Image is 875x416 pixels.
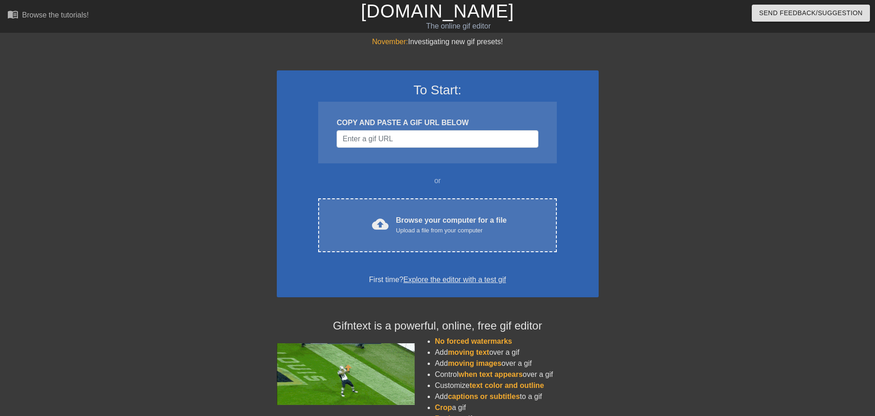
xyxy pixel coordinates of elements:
[7,9,89,23] a: Browse the tutorials!
[337,117,538,128] div: COPY AND PASTE A GIF URL BELOW
[435,380,599,391] li: Customize
[301,175,575,186] div: or
[759,7,863,19] span: Send Feedback/Suggestion
[296,21,620,32] div: The online gif editor
[361,1,514,21] a: [DOMAIN_NAME]
[7,9,18,20] span: menu_book
[277,36,599,47] div: Investigating new gif presets!
[396,226,507,235] div: Upload a file from your computer
[337,130,538,148] input: Username
[289,82,587,98] h3: To Start:
[396,215,507,235] div: Browse your computer for a file
[752,5,870,22] button: Send Feedback/Suggestion
[22,11,89,19] div: Browse the tutorials!
[448,359,501,367] span: moving images
[435,404,452,411] span: Crop
[448,348,489,356] span: moving text
[277,319,599,333] h4: Gifntext is a powerful, online, free gif editor
[372,216,389,232] span: cloud_upload
[435,391,599,402] li: Add to a gif
[435,402,599,413] li: a gif
[435,337,512,345] span: No forced watermarks
[469,381,544,389] span: text color and outline
[458,370,523,378] span: when text appears
[435,369,599,380] li: Control over a gif
[277,343,415,405] img: football_small.gif
[448,393,520,400] span: captions or subtitles
[435,347,599,358] li: Add over a gif
[289,274,587,285] div: First time?
[403,276,506,283] a: Explore the editor with a test gif
[372,38,408,46] span: November:
[435,358,599,369] li: Add over a gif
